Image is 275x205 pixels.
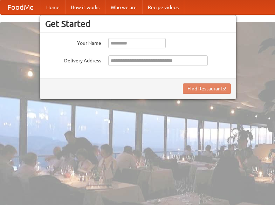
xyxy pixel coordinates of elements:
[45,55,101,64] label: Delivery Address
[105,0,142,14] a: Who we are
[45,19,231,29] h3: Get Started
[142,0,184,14] a: Recipe videos
[41,0,65,14] a: Home
[0,0,41,14] a: FoodMe
[183,83,231,94] button: Find Restaurants!
[65,0,105,14] a: How it works
[45,38,101,47] label: Your Name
